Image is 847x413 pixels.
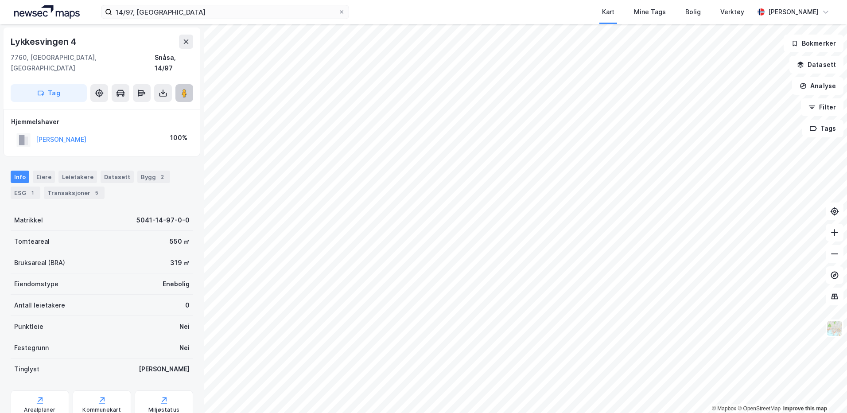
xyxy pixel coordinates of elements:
button: Analyse [792,77,843,95]
div: 1 [28,188,37,197]
button: Datasett [789,56,843,74]
div: [PERSON_NAME] [768,7,819,17]
button: Filter [801,98,843,116]
div: Kontrollprogram for chat [803,370,847,413]
div: 319 ㎡ [170,257,190,268]
div: Antall leietakere [14,300,65,311]
button: Tag [11,84,87,102]
button: Bokmerker [784,35,843,52]
div: Bruksareal (BRA) [14,257,65,268]
div: Verktøy [720,7,744,17]
div: Transaksjoner [44,187,105,199]
div: Leietakere [58,171,97,183]
div: [PERSON_NAME] [139,364,190,374]
div: Bolig [685,7,701,17]
img: logo.a4113a55bc3d86da70a041830d287a7e.svg [14,5,80,19]
div: Lykkesvingen 4 [11,35,78,49]
div: Info [11,171,29,183]
div: Mine Tags [634,7,666,17]
div: Eiere [33,171,55,183]
div: 100% [170,132,187,143]
iframe: Chat Widget [803,370,847,413]
div: Nei [179,321,190,332]
div: ESG [11,187,40,199]
div: 550 ㎡ [170,236,190,247]
a: OpenStreetMap [738,405,781,412]
div: Matrikkel [14,215,43,226]
div: 5 [92,188,101,197]
img: Z [826,320,843,337]
div: Punktleie [14,321,43,332]
div: Eiendomstype [14,279,58,289]
div: Festegrunn [14,343,49,353]
div: Hjemmelshaver [11,117,193,127]
div: 2 [158,172,167,181]
a: Mapbox [712,405,736,412]
div: Bygg [137,171,170,183]
div: Snåsa, 14/97 [155,52,193,74]
div: Nei [179,343,190,353]
div: Datasett [101,171,134,183]
div: 0 [185,300,190,311]
button: Tags [802,120,843,137]
div: Kart [602,7,614,17]
input: Søk på adresse, matrikkel, gårdeiere, leietakere eller personer [112,5,338,19]
div: Tomteareal [14,236,50,247]
div: 5041-14-97-0-0 [136,215,190,226]
div: Enebolig [163,279,190,289]
div: 7760, [GEOGRAPHIC_DATA], [GEOGRAPHIC_DATA] [11,52,155,74]
div: Tinglyst [14,364,39,374]
a: Improve this map [783,405,827,412]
